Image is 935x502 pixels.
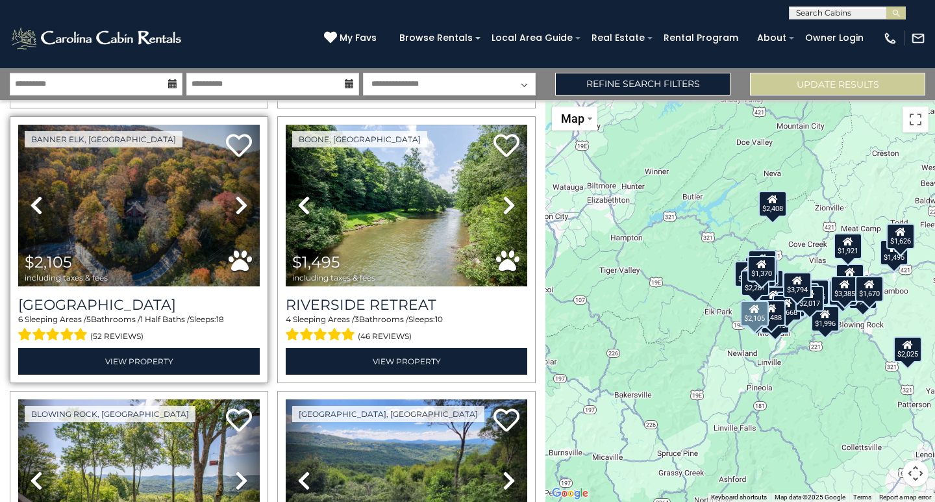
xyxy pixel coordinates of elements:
div: $1,442 [836,264,864,290]
a: Add to favorites [493,132,519,160]
span: My Favs [340,31,377,45]
div: $2,071 [748,250,777,276]
div: $3,385 [830,275,859,301]
div: Sleeping Areas / Bathrooms / Sleeps: [18,314,260,345]
span: 18 [216,314,224,324]
img: Google [549,485,592,502]
span: 10 [435,314,443,324]
span: (52 reviews) [90,328,143,345]
div: $1,488 [757,299,786,325]
div: Sleeping Areas / Bathrooms / Sleeps: [286,314,527,345]
a: Rental Program [657,28,745,48]
button: Change map style [552,107,597,131]
span: Map data ©2025 Google [775,494,845,501]
a: Open this area in Google Maps (opens a new window) [549,485,592,502]
div: $1,594 [742,301,771,327]
span: Map [561,112,584,125]
span: 6 [18,314,23,324]
img: phone-regular-white.png [883,31,897,45]
div: $1,668 [773,294,801,320]
span: 1 Half Baths / [140,314,190,324]
span: 3 [355,314,359,324]
a: View Property [18,348,260,375]
a: View Property [286,348,527,375]
span: including taxes & fees [25,273,108,282]
button: Map camera controls [903,460,929,486]
a: Owner Login [799,28,870,48]
a: Refine Search Filters [555,73,730,95]
div: $1,626 [886,223,915,249]
span: $2,105 [25,253,72,271]
img: White-1-2.png [10,25,185,51]
div: $1,996 [811,306,840,332]
span: including taxes & fees [292,273,375,282]
a: My Favs [324,31,380,45]
div: $2,408 [758,190,787,216]
div: $2,486 [801,279,829,305]
a: Terms (opens in new tab) [853,494,871,501]
img: thumbnail_163264799.jpeg [286,125,527,286]
a: Riverside Retreat [286,296,527,314]
div: $1,495 [880,240,908,266]
span: (46 reviews) [358,328,412,345]
div: $1,921 [834,232,862,258]
a: Add to favorites [493,407,519,435]
a: Local Area Guide [485,28,579,48]
button: Toggle fullscreen view [903,107,929,132]
a: Add to favorites [226,132,252,160]
a: [GEOGRAPHIC_DATA] [18,296,260,314]
div: $2,017 [795,285,824,311]
span: 4 [286,314,291,324]
a: Blowing Rock, [GEOGRAPHIC_DATA] [25,406,195,422]
span: 5 [86,314,91,324]
div: $1,670 [855,275,884,301]
div: $3,794 [783,272,812,298]
div: $2,415 [829,279,857,305]
button: Update Results [750,73,925,95]
div: $2,025 [893,336,922,362]
a: Browse Rentals [393,28,479,48]
a: [GEOGRAPHIC_DATA], [GEOGRAPHIC_DATA] [292,406,484,422]
h3: North View Lodge [18,296,260,314]
div: $4,552 [759,286,788,312]
a: Add to favorites [226,407,252,435]
div: $2,000 [734,261,763,287]
div: $1,915 [761,307,790,333]
div: $2,281 [741,270,769,295]
a: Report a map error [879,494,931,501]
img: thumbnail_163272699.jpeg [18,125,260,286]
div: $2,105 [740,301,769,327]
span: $1,495 [292,253,340,271]
a: About [751,28,793,48]
a: Boone, [GEOGRAPHIC_DATA] [292,131,427,147]
a: Real Estate [585,28,651,48]
a: Banner Elk, [GEOGRAPHIC_DATA] [25,131,182,147]
button: Keyboard shortcuts [711,493,767,502]
div: $1,370 [747,255,776,281]
img: mail-regular-white.png [911,31,925,45]
div: $2,080 [849,283,877,309]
